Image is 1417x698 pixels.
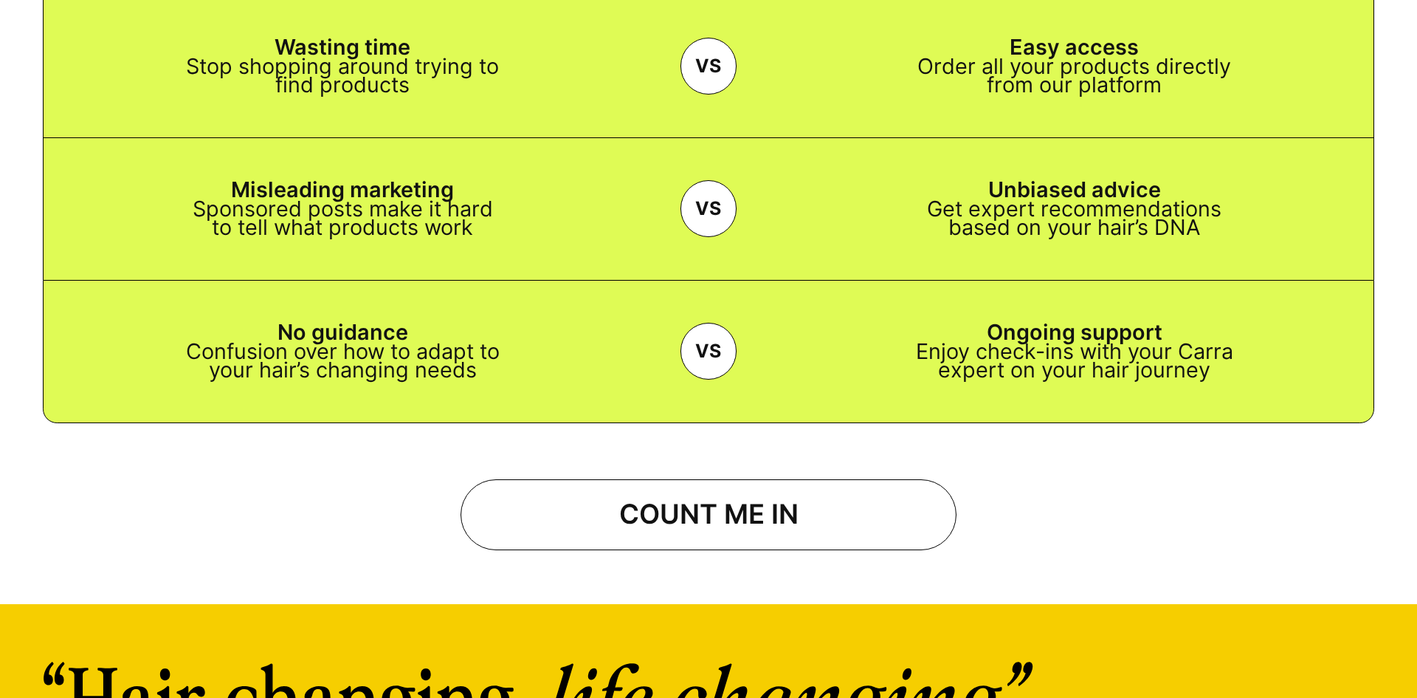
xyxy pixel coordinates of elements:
p: Get expert recommendations based on your hair’s DNA [775,199,1373,237]
p: Order all your products directly from our platform [775,57,1373,95]
p: Confusion over how to adapt to your hair’s changing needs [44,342,642,380]
span: VS [680,38,737,95]
h4: Ongoing support [843,323,1306,342]
a: COUNT ME IN [461,479,956,550]
h4: Easy access [866,38,1283,57]
p: Stop shopping around trying to find products [44,57,642,95]
p: Enjoy check-ins with your Carra expert on your hair journey [775,342,1373,380]
h4: Wasting time [131,38,554,57]
h4: Misleading marketing [88,180,598,199]
span: VS [680,180,737,237]
h4: Unbiased advice [844,180,1304,199]
h4: No guidance [134,323,551,342]
span: VS [680,323,737,380]
p: Sponsored posts make it hard to tell what products work [44,199,642,237]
